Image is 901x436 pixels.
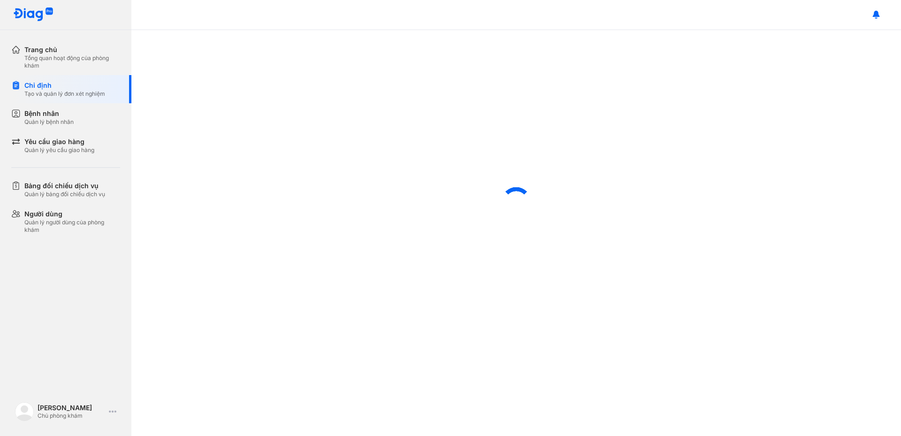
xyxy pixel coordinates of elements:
[24,81,105,90] div: Chỉ định
[24,191,105,198] div: Quản lý bảng đối chiếu dịch vụ
[38,412,105,420] div: Chủ phòng khám
[24,90,105,98] div: Tạo và quản lý đơn xét nghiệm
[24,181,105,191] div: Bảng đối chiếu dịch vụ
[38,404,105,412] div: [PERSON_NAME]
[24,219,120,234] div: Quản lý người dùng của phòng khám
[24,209,120,219] div: Người dùng
[13,8,53,22] img: logo
[15,402,34,421] img: logo
[24,118,74,126] div: Quản lý bệnh nhân
[24,137,94,146] div: Yêu cầu giao hàng
[24,54,120,69] div: Tổng quan hoạt động của phòng khám
[24,45,120,54] div: Trang chủ
[24,146,94,154] div: Quản lý yêu cầu giao hàng
[24,109,74,118] div: Bệnh nhân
